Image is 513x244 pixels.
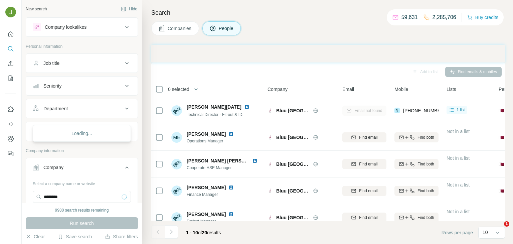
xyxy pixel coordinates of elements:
[168,86,189,93] span: 0 selected
[5,103,16,115] button: Use Surfe on LinkedIn
[499,161,504,167] span: 🇶🇦
[394,107,400,114] img: provider surfe logo
[342,213,386,223] button: Find email
[252,158,258,163] img: LinkedIn logo
[151,8,505,17] h4: Search
[499,134,504,141] span: 🇶🇦
[447,129,470,134] span: Not in a list
[394,213,439,223] button: Find both
[26,123,138,139] button: Personal location
[342,159,386,169] button: Find email
[417,188,434,194] span: Find both
[276,161,310,167] span: Bluu [GEOGRAPHIC_DATA]
[187,131,226,137] span: [PERSON_NAME]
[359,134,377,140] span: Find email
[26,159,138,178] button: Company
[276,188,310,194] span: Bluu [GEOGRAPHIC_DATA]
[26,148,138,154] p: Company information
[433,13,456,21] p: 2,285,706
[187,158,323,163] span: [PERSON_NAME] [PERSON_NAME] Certified Safety Manager
[171,105,182,116] img: Avatar
[171,186,182,196] img: Avatar
[447,155,470,161] span: Not in a list
[244,104,249,110] img: LinkedIn logo
[417,215,434,221] span: Find both
[171,212,182,223] img: Avatar
[504,221,509,227] span: 1
[447,182,470,188] span: Not in a list
[5,133,16,145] button: Dashboard
[417,161,434,167] span: Find both
[394,159,439,169] button: Find both
[447,86,456,93] span: Lists
[186,230,198,235] span: 1 - 10
[26,6,47,12] div: New search
[43,83,61,89] div: Seniority
[26,233,45,240] button: Clear
[187,112,243,117] span: Technical Director - Fit-out & ID.
[198,230,202,235] span: of
[165,225,178,239] button: Navigate to next page
[55,207,109,213] div: 9980 search results remaining
[394,186,439,196] button: Find both
[171,159,182,169] img: Avatar
[228,212,234,217] img: LinkedIn logo
[187,218,236,224] span: Project Manager
[359,215,377,221] span: Find email
[5,72,16,84] button: My lists
[276,107,310,114] span: Bluu [GEOGRAPHIC_DATA]
[168,25,192,32] span: Companies
[45,24,87,30] div: Company lookalikes
[342,132,386,142] button: Find email
[228,185,234,190] img: LinkedIn logo
[483,229,488,236] p: 10
[58,233,92,240] button: Save search
[187,104,241,110] span: [PERSON_NAME][DATE]
[5,28,16,40] button: Quick start
[457,107,465,113] span: 1 list
[187,184,226,191] span: [PERSON_NAME]
[33,178,131,187] div: Select a company name or website
[187,138,236,144] span: Operations Manager
[26,55,138,71] button: Job title
[43,164,63,171] div: Company
[417,134,434,140] span: Find both
[499,188,504,194] span: 🇶🇦
[187,211,226,218] span: [PERSON_NAME]
[5,118,16,130] button: Use Surfe API
[26,78,138,94] button: Seniority
[43,105,68,112] div: Department
[403,108,445,113] span: [PHONE_NUMBER]
[394,86,408,93] span: Mobile
[228,131,234,137] img: LinkedIn logo
[467,13,498,22] button: Buy credits
[268,161,273,167] img: Logo of Bluu Qatar
[276,214,310,221] span: Bluu [GEOGRAPHIC_DATA]
[359,161,377,167] span: Find email
[490,221,506,237] iframe: Intercom live chat
[202,230,207,235] span: 20
[268,86,288,93] span: Company
[447,209,470,214] span: Not in a list
[268,188,273,194] img: Logo of Bluu Qatar
[151,45,505,63] iframe: Banner
[26,19,138,35] button: Company lookalikes
[5,57,16,70] button: Enrich CSV
[186,230,221,235] span: results
[499,107,504,114] span: 🇶🇦
[401,13,418,21] p: 59,631
[171,132,182,143] div: ME
[26,43,138,49] p: Personal information
[442,229,473,236] span: Rows per page
[5,147,16,159] button: Feedback
[187,165,260,171] span: Cooperate HSE Manager
[219,25,234,32] span: People
[34,127,129,140] div: Loading...
[394,132,439,142] button: Find both
[26,101,138,117] button: Department
[5,7,16,17] img: Avatar
[116,4,142,14] button: Hide
[43,60,59,67] div: Job title
[268,108,273,113] img: Logo of Bluu Qatar
[5,43,16,55] button: Search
